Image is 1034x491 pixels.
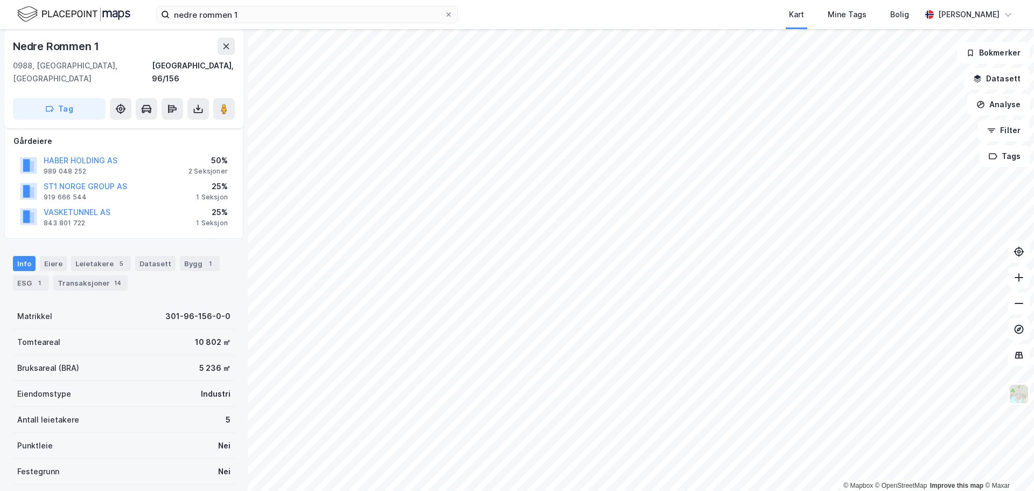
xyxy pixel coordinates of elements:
[930,482,983,489] a: Improve this map
[34,278,45,288] div: 1
[980,439,1034,491] div: Kontrollprogram for chat
[17,439,53,452] div: Punktleie
[13,275,49,291] div: ESG
[789,8,804,21] div: Kart
[218,439,230,452] div: Nei
[13,98,106,120] button: Tag
[938,8,1000,21] div: [PERSON_NAME]
[44,167,86,176] div: 989 048 252
[17,388,71,400] div: Eiendomstype
[875,482,927,489] a: OpenStreetMap
[13,59,152,85] div: 0988, [GEOGRAPHIC_DATA], [GEOGRAPHIC_DATA]
[196,180,228,193] div: 25%
[40,256,67,271] div: Eiere
[195,336,230,349] div: 10 802 ㎡
[980,439,1034,491] iframe: Chat Widget
[188,167,228,176] div: 2 Seksjoner
[196,219,228,227] div: 1 Seksjon
[112,278,123,288] div: 14
[17,310,52,323] div: Matrikkel
[205,258,215,269] div: 1
[890,8,909,21] div: Bolig
[44,193,87,202] div: 919 666 544
[17,336,60,349] div: Tomteareal
[957,42,1030,64] button: Bokmerker
[17,413,79,426] div: Antall leietakere
[17,5,130,24] img: logo.f888ab2527a4732fd821a326f86c7f29.svg
[201,388,230,400] div: Industri
[964,68,1030,89] button: Datasett
[218,465,230,478] div: Nei
[71,256,131,271] div: Leietakere
[116,258,127,269] div: 5
[17,362,79,375] div: Bruksareal (BRA)
[199,362,230,375] div: 5 236 ㎡
[170,6,444,23] input: Søk på adresse, matrikkel, gårdeiere, leietakere eller personer
[828,8,867,21] div: Mine Tags
[978,120,1030,141] button: Filter
[165,310,230,323] div: 301-96-156-0-0
[180,256,220,271] div: Bygg
[1009,384,1029,404] img: Z
[980,146,1030,167] button: Tags
[13,256,36,271] div: Info
[44,219,85,227] div: 843 801 722
[196,193,228,202] div: 1 Seksjon
[135,256,176,271] div: Datasett
[188,154,228,167] div: 50%
[53,275,128,291] div: Transaksjoner
[13,135,234,148] div: Gårdeiere
[13,38,101,55] div: Nedre Rommen 1
[843,482,873,489] a: Mapbox
[226,413,230,426] div: 5
[17,465,59,478] div: Festegrunn
[196,206,228,219] div: 25%
[152,59,235,85] div: [GEOGRAPHIC_DATA], 96/156
[967,94,1030,115] button: Analyse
